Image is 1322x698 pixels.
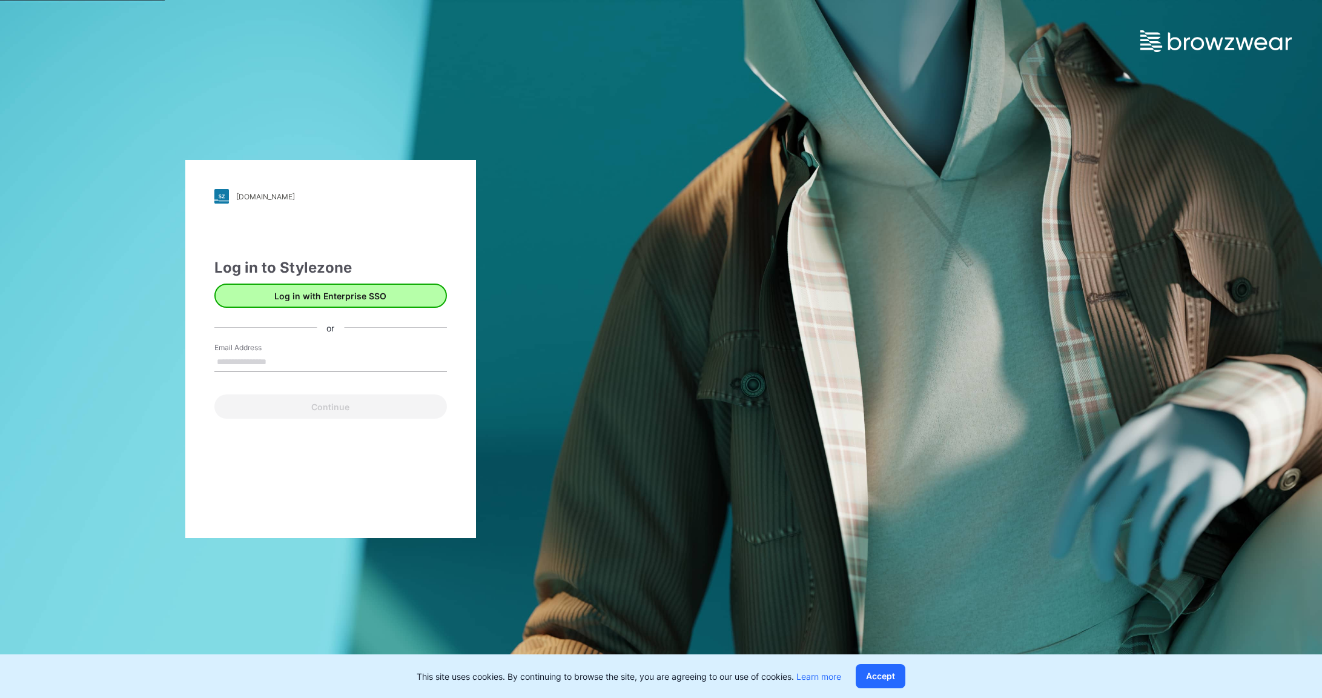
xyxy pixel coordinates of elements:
img: stylezone-logo.562084cfcfab977791bfbf7441f1a819.svg [214,189,229,204]
a: [DOMAIN_NAME] [214,189,447,204]
button: Accept [856,664,905,688]
a: Learn more [796,671,841,682]
div: or [317,321,344,334]
label: Email Address [214,342,299,353]
img: browzwear-logo.e42bd6dac1945053ebaf764b6aa21510.svg [1140,30,1292,52]
p: This site uses cookies. By continuing to browse the site, you are agreeing to our use of cookies. [417,670,841,683]
div: Log in to Stylezone [214,257,447,279]
div: [DOMAIN_NAME] [236,192,295,201]
button: Log in with Enterprise SSO [214,284,447,308]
